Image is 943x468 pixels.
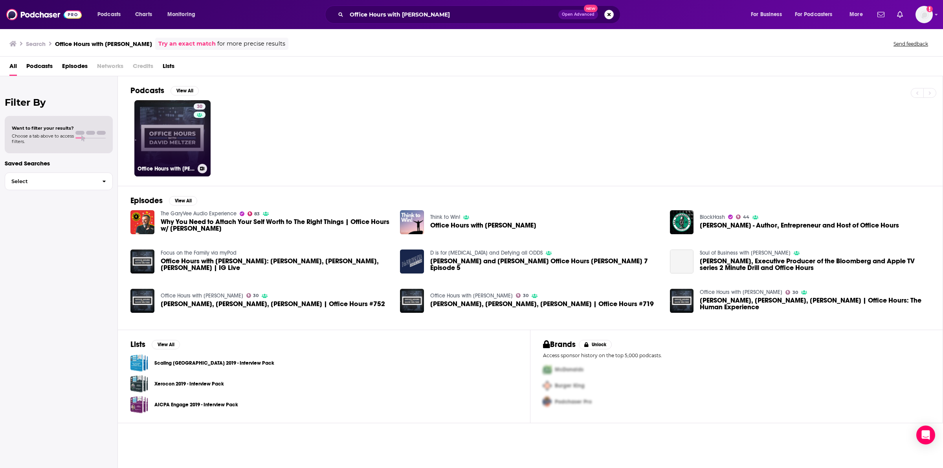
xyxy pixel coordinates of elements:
[584,5,598,12] span: New
[790,8,844,21] button: open menu
[130,8,157,21] a: Charts
[540,378,555,394] img: Second Pro Logo
[197,103,202,111] span: 30
[130,196,197,206] a: EpisodesView All
[163,60,174,76] span: Lists
[26,60,53,76] a: Podcasts
[849,9,863,20] span: More
[62,60,88,76] a: Episodes
[579,340,612,349] button: Unlock
[5,179,96,184] span: Select
[400,250,424,273] img: David Meltzer and Dylan Smith Office Hours Sean 7 Episode 5
[152,340,180,349] button: View All
[97,60,123,76] span: Networks
[130,250,154,273] img: Office Hours with David Meltzer: Dan Wolfe, John Rondi, Gary Denham | IG Live
[130,396,148,413] a: AICPA Engage 2019 - Interview Pack
[745,8,792,21] button: open menu
[516,293,528,298] a: 30
[167,9,195,20] span: Monitoring
[400,289,424,313] img: Antoniette Roze, David Hunter, Russell Rogers | Office Hours #719
[134,100,211,176] a: 30Office Hours with [PERSON_NAME]
[130,210,154,234] a: Why You Need to Attach Your Self Worth to The Right Things | Office Hours w/ David Meltzer
[55,40,152,48] h3: Office Hours with [PERSON_NAME]
[154,359,274,367] a: Scaling [GEOGRAPHIC_DATA] 2019 - Interview Pack
[130,196,163,206] h2: Episodes
[130,289,154,313] img: Emil Barr, David Royce, Fleet Maull | Office Hours #752
[26,40,46,48] h3: Search
[844,8,873,21] button: open menu
[332,6,628,24] div: Search podcasts, credits, & more...
[97,9,121,20] span: Podcasts
[130,340,145,349] h2: Lists
[161,218,391,232] span: Why You Need to Attach Your Self Worth to The Right Things | Office Hours w/ [PERSON_NAME]
[700,214,725,220] a: BlockHash
[248,211,260,216] a: 83
[194,103,205,110] a: 30
[543,340,576,349] h2: Brands
[12,125,74,131] span: Want to filter your results?
[700,222,899,229] span: [PERSON_NAME] - Author, Entrepreneur and Host of Office Hours
[894,8,906,21] a: Show notifications dropdown
[874,8,888,21] a: Show notifications dropdown
[555,366,583,373] span: McDonalds
[9,60,17,76] a: All
[130,340,180,349] a: ListsView All
[430,258,660,271] a: David Meltzer and Dylan Smith Office Hours Sean 7 Episode 5
[130,86,199,95] a: PodcastsView All
[540,362,555,378] img: First Pro Logo
[915,6,933,23] img: User Profile
[135,9,152,20] span: Charts
[670,250,694,273] a: David Meltzer, Executive Producer of the Bloomberg and Apple TV series 2 Minute Drill and Office ...
[700,258,930,271] a: David Meltzer, Executive Producer of the Bloomberg and Apple TV series 2 Minute Drill and Office ...
[558,10,598,19] button: Open AdvancedNew
[161,258,391,271] span: Office Hours with [PERSON_NAME]: [PERSON_NAME], [PERSON_NAME], [PERSON_NAME] | IG Live
[161,292,243,299] a: Office Hours with David Meltzer
[154,400,238,409] a: AICPA Engage 2019 - Interview Pack
[430,214,460,220] a: Think to Win!
[700,222,899,229] a: David Meltzer - Author, Entrepreneur and Host of Office Hours
[743,215,749,219] span: 44
[430,301,654,307] a: Antoniette Roze, David Hunter, Russell Rogers | Office Hours #719
[543,352,930,358] p: Access sponsor history on the top 5,000 podcasts.
[92,8,131,21] button: open menu
[130,86,164,95] h2: Podcasts
[6,7,82,22] img: Podchaser - Follow, Share and Rate Podcasts
[161,218,391,232] a: Why You Need to Attach Your Self Worth to The Right Things | Office Hours w/ David Meltzer
[12,133,74,144] span: Choose a tab above to access filters.
[540,394,555,410] img: Third Pro Logo
[795,9,833,20] span: For Podcasters
[670,289,694,313] a: Charlie Garcia, Lorraine Lee, David Van Daff | Office Hours: The Human Experience
[161,301,385,307] span: [PERSON_NAME], [PERSON_NAME], [PERSON_NAME] | Office Hours #752
[562,13,594,17] span: Open Advanced
[430,292,513,299] a: Office Hours with David Meltzer
[916,426,935,444] div: Open Intercom Messenger
[670,210,694,234] img: David Meltzer - Author, Entrepreneur and Host of Office Hours
[253,294,259,297] span: 30
[915,6,933,23] span: Logged in as nicole.koremenos
[158,39,216,48] a: Try an exact match
[5,97,113,108] h2: Filter By
[555,382,585,389] span: Burger King
[700,258,930,271] span: [PERSON_NAME], Executive Producer of the Bloomberg and Apple TV series 2 Minute Drill and Office ...
[430,222,536,229] a: Office Hours with David Meltzer
[161,250,237,256] a: Focus on the Family via myPod
[130,375,148,393] a: Xerocon 2019 - Interview Pack
[430,250,543,256] a: D is for Dyslexia and Defying all ODDS
[133,60,153,76] span: Credits
[347,8,558,21] input: Search podcasts, credits, & more...
[162,8,205,21] button: open menu
[400,210,424,234] a: Office Hours with David Meltzer
[138,165,194,172] h3: Office Hours with [PERSON_NAME]
[130,354,148,372] span: Scaling New Heights 2019 - Interview Pack
[254,212,260,216] span: 83
[700,289,782,295] a: Office Hours with David Meltzer
[793,291,798,294] span: 30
